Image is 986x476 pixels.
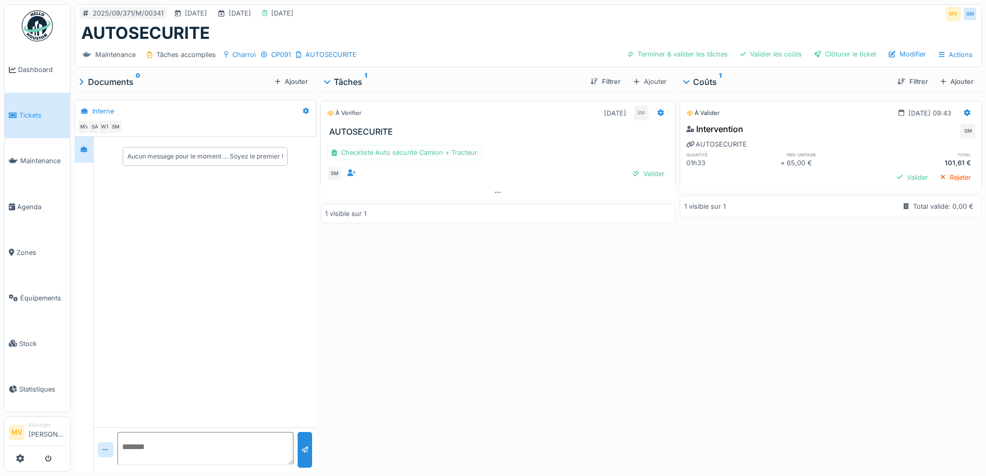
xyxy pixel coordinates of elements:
div: [DATE] [229,8,251,18]
div: CP091 [271,50,291,60]
h6: prix unitaire [787,151,881,158]
div: Modifier [885,47,930,61]
div: Valider les coûts [736,47,806,61]
div: Tâches [325,76,582,88]
div: Intervention [686,123,743,135]
div: Total validé: 0,00 € [913,201,974,211]
div: 65,00 € [787,158,881,168]
h6: total [881,151,975,158]
a: Agenda [5,184,70,229]
div: Valider [629,167,668,181]
span: Équipements [20,293,66,303]
div: 1 visible sur 1 [325,209,366,219]
div: AUTOSECURITE [305,50,357,60]
div: [DATE] [271,8,293,18]
div: Filtrer [893,75,932,89]
div: Rejeter [936,170,975,184]
a: MV Manager[PERSON_NAME] [9,421,66,446]
div: Tâches accomplies [156,50,216,60]
div: Interne [92,106,114,116]
h3: AUTOSECURITE [329,127,670,137]
span: Maintenance [20,156,66,166]
div: 101,61 € [881,158,975,168]
span: Agenda [17,202,66,212]
a: Statistiques [5,366,70,412]
div: Actions [934,47,977,62]
div: 1 visible sur 1 [684,201,726,211]
div: Manager [28,421,66,429]
div: Ajouter [271,75,312,89]
li: [PERSON_NAME] [28,421,66,443]
a: Stock [5,321,70,366]
div: Filtrer [586,75,625,89]
a: Tickets [5,93,70,138]
span: Zones [17,248,66,257]
div: SM [634,106,649,120]
div: À vérifier [327,109,361,118]
span: Stock [19,339,66,349]
div: MV [77,120,92,134]
div: [DATE] [185,8,207,18]
div: Terminer & valider les tâches [624,47,732,61]
div: 2025/09/371/M/00341 [93,8,164,18]
a: Équipements [5,275,70,321]
sup: 1 [364,76,367,88]
div: Ajouter [629,74,671,89]
span: Tickets [19,110,66,120]
img: Badge_color-CXgf-gQk.svg [22,10,53,41]
div: AUTOSECURITE [686,139,747,149]
div: Coûts [684,76,890,88]
div: SA [87,120,102,134]
div: Aucun message pour le moment … Soyez le premier ! [127,152,283,161]
div: [DATE] 09:43 [908,108,951,118]
div: Clôturer le ticket [810,47,880,61]
a: Zones [5,229,70,275]
h1: AUTOSECURITE [81,23,210,43]
div: SM [963,7,977,21]
h6: quantité [686,151,781,158]
div: WT [98,120,112,134]
div: Documents [79,76,271,88]
span: Dashboard [18,65,66,75]
div: SM [961,124,975,138]
div: Ajouter [936,75,978,89]
div: Valider [893,170,932,184]
div: À valider [686,109,719,118]
div: SM [108,120,123,134]
a: Dashboard [5,47,70,93]
a: Maintenance [5,138,70,184]
li: MV [9,425,24,440]
div: 01h33 [686,158,781,168]
div: Checkliste Auto sécurité Camion + Tracteur [327,145,482,160]
div: SM [327,166,342,181]
div: Charroi [232,50,256,60]
div: MV [946,7,961,21]
sup: 1 [719,76,722,88]
div: × [781,158,787,168]
sup: 0 [136,76,140,88]
span: Statistiques [19,384,66,394]
div: [DATE] [604,108,626,118]
div: Maintenance [95,50,136,60]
